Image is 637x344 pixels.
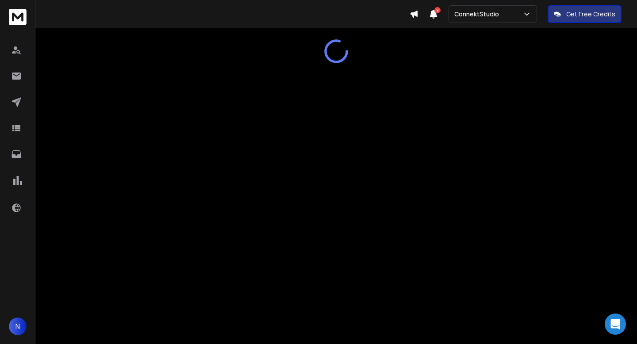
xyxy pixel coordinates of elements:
[9,317,27,335] button: N
[454,10,503,19] p: ConnektStudio
[566,10,615,19] p: Get Free Credits
[434,7,441,13] span: 9
[605,313,626,335] div: Open Intercom Messenger
[548,5,622,23] button: Get Free Credits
